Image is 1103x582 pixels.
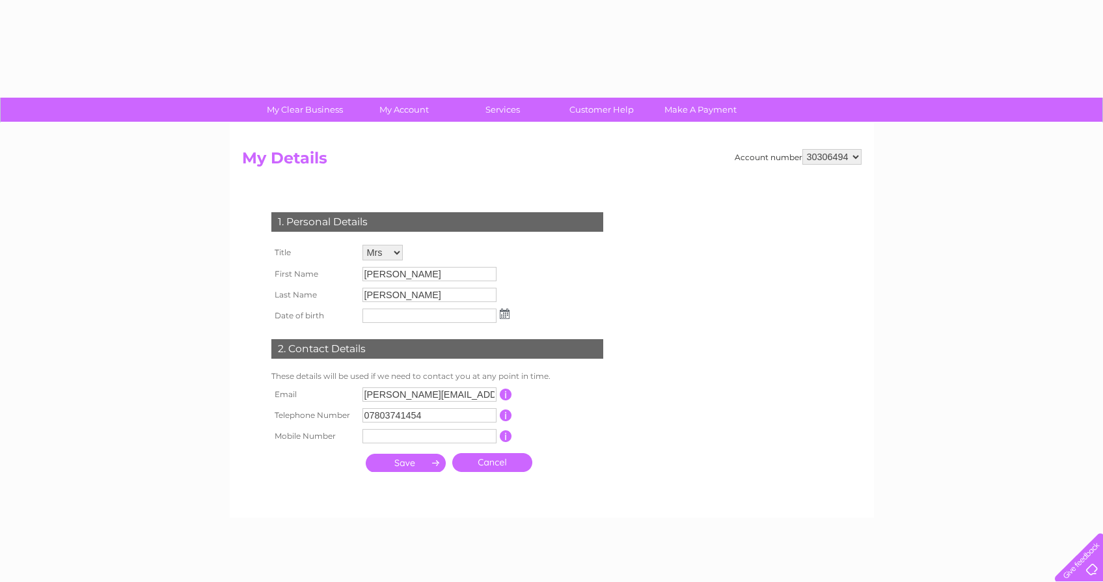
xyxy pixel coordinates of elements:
th: Last Name [268,284,359,305]
a: Services [449,98,556,122]
th: First Name [268,264,359,284]
th: Mobile Number [268,426,359,447]
input: Information [500,389,512,400]
td: These details will be used if we need to contact you at any point in time. [268,368,606,384]
input: Information [500,430,512,442]
a: My Clear Business [251,98,359,122]
a: Customer Help [548,98,655,122]
th: Telephone Number [268,405,359,426]
h2: My Details [242,149,862,174]
div: 1. Personal Details [271,212,603,232]
div: Account number [735,149,862,165]
th: Title [268,242,359,264]
a: Cancel [452,453,532,472]
img: ... [500,309,510,319]
th: Email [268,384,359,405]
a: My Account [350,98,457,122]
div: 2. Contact Details [271,339,603,359]
input: Submit [366,454,446,472]
a: Make A Payment [647,98,754,122]
th: Date of birth [268,305,359,326]
input: Information [500,409,512,421]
